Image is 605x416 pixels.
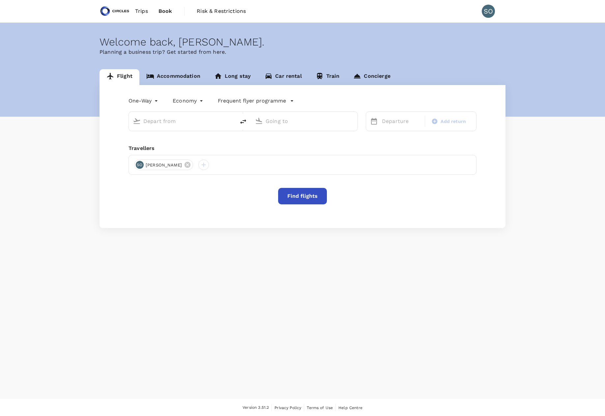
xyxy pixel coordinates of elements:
a: Concierge [346,69,397,85]
a: Privacy Policy [274,404,301,411]
img: Circles [100,4,130,18]
a: Flight [100,69,139,85]
div: Economy [173,96,205,106]
a: Terms of Use [307,404,333,411]
button: Open [353,120,354,122]
button: Find flights [278,188,327,204]
a: Car rental [258,69,309,85]
span: Version 3.51.2 [243,404,269,411]
span: Risk & Restrictions [197,7,246,15]
span: Book [158,7,172,15]
span: [PERSON_NAME] [142,162,186,168]
a: Help Centre [338,404,362,411]
a: Train [309,69,347,85]
p: Frequent flyer programme [218,97,286,105]
span: Trips [135,7,148,15]
span: Terms of Use [307,405,333,410]
button: Frequent flyer programme [218,97,294,105]
div: SO[PERSON_NAME] [134,160,193,170]
span: Help Centre [338,405,362,410]
span: Add return [441,118,466,125]
input: Depart from [143,116,221,126]
div: One-Way [129,96,159,106]
input: Going to [266,116,344,126]
div: SO [136,161,144,169]
span: Privacy Policy [274,405,301,410]
button: Open [231,120,232,122]
button: delete [235,114,251,130]
div: Travellers [129,144,476,152]
div: Welcome back , [PERSON_NAME] . [100,36,505,48]
div: SO [482,5,495,18]
p: Departure [382,117,421,125]
p: Planning a business trip? Get started from here. [100,48,505,56]
a: Long stay [207,69,258,85]
a: Accommodation [139,69,207,85]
